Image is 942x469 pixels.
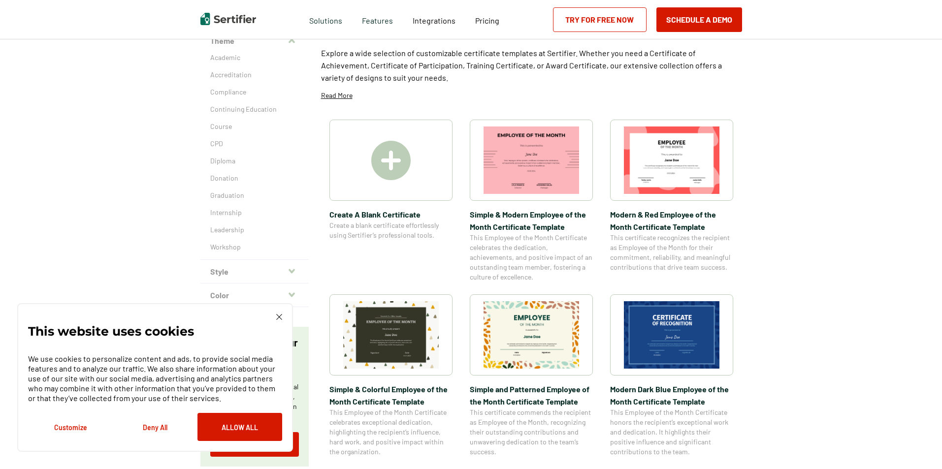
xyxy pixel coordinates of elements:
[28,413,113,441] button: Customize
[329,208,453,220] span: Create A Blank Certificate
[210,53,299,63] a: Academic
[276,314,282,320] img: Cookie Popup Close
[210,87,299,97] a: Compliance
[470,407,593,457] span: This certificate commends the recipient as Employee of the Month, recognizing their outstanding c...
[329,220,453,240] span: Create a blank certificate effortlessly using Sertifier’s professional tools.
[329,407,453,457] span: This Employee of the Month Certificate celebrates exceptional dedication, highlighting the recipi...
[200,13,256,25] img: Sertifier | Digital Credentialing Platform
[470,294,593,457] a: Simple and Patterned Employee of the Month Certificate TemplateSimple and Patterned Employee of t...
[610,120,733,282] a: Modern & Red Employee of the Month Certificate TemplateModern & Red Employee of the Month Certifi...
[329,294,453,457] a: Simple & Colorful Employee of the Month Certificate TemplateSimple & Colorful Employee of the Mon...
[610,294,733,457] a: Modern Dark Blue Employee of the Month Certificate TemplateModern Dark Blue Employee of the Month...
[113,413,197,441] button: Deny All
[210,242,299,252] a: Workshop
[624,126,719,194] img: Modern & Red Employee of the Month Certificate Template
[210,225,299,235] a: Leadership
[197,413,282,441] button: Allow All
[28,354,282,403] p: We use cookies to personalize content and ads, to provide social media features and to analyze ou...
[210,139,299,149] a: CPD
[210,208,299,218] a: Internship
[610,233,733,272] span: This certificate recognizes the recipient as Employee of the Month for their commitment, reliabil...
[200,283,309,307] button: Color
[553,7,647,32] a: Try for Free Now
[610,208,733,233] span: Modern & Red Employee of the Month Certificate Template
[610,407,733,457] span: This Employee of the Month Certificate honors the recipient’s exceptional work and dedication. It...
[343,301,439,369] img: Simple & Colorful Employee of the Month Certificate Template
[200,260,309,283] button: Style
[362,13,393,26] span: Features
[470,120,593,282] a: Simple & Modern Employee of the Month Certificate TemplateSimple & Modern Employee of the Month C...
[893,422,942,469] iframe: Chat Widget
[413,13,455,26] a: Integrations
[210,173,299,183] a: Donation
[200,29,309,53] button: Theme
[210,156,299,166] a: Diploma
[28,326,194,336] p: This website uses cookies
[329,383,453,407] span: Simple & Colorful Employee of the Month Certificate Template
[470,383,593,407] span: Simple and Patterned Employee of the Month Certificate Template
[413,16,455,25] span: Integrations
[321,47,742,84] p: Explore a wide selection of customizable certificate templates at Sertifier. Whether you need a C...
[210,190,299,200] a: Graduation
[470,233,593,282] span: This Employee of the Month Certificate celebrates the dedication, achievements, and positive impa...
[470,208,593,233] span: Simple & Modern Employee of the Month Certificate Template
[656,7,742,32] button: Schedule a Demo
[484,126,579,194] img: Simple & Modern Employee of the Month Certificate Template
[484,301,579,369] img: Simple and Patterned Employee of the Month Certificate Template
[210,70,299,80] a: Accreditation
[624,301,719,369] img: Modern Dark Blue Employee of the Month Certificate Template
[210,104,299,114] a: Continuing Education
[210,122,299,131] a: Course
[610,383,733,407] span: Modern Dark Blue Employee of the Month Certificate Template
[475,13,499,26] a: Pricing
[309,13,342,26] span: Solutions
[371,141,411,180] img: Create A Blank Certificate
[200,53,309,260] div: Theme
[475,16,499,25] span: Pricing
[321,91,353,100] p: Read More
